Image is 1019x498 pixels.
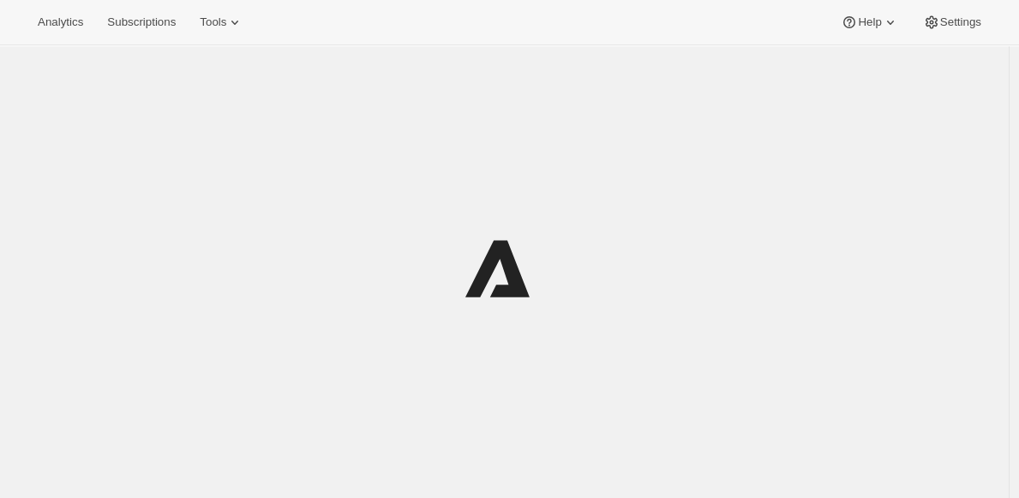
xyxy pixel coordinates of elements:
span: Analytics [38,15,83,29]
button: Analytics [27,10,93,34]
span: Settings [940,15,981,29]
button: Help [830,10,908,34]
span: Tools [200,15,226,29]
button: Subscriptions [97,10,186,34]
span: Help [858,15,881,29]
button: Settings [913,10,992,34]
button: Tools [189,10,254,34]
span: Subscriptions [107,15,176,29]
